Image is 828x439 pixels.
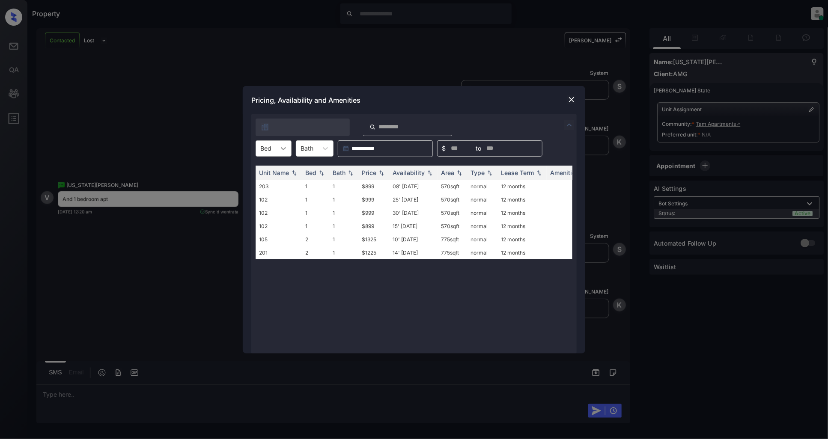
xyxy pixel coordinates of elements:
td: 15' [DATE] [389,219,438,233]
td: 1 [329,219,358,233]
div: Type [471,169,485,176]
td: 1 [329,193,358,206]
img: sorting [485,169,494,175]
td: normal [467,233,497,246]
td: 570 sqft [438,180,467,193]
td: 1 [302,180,329,193]
td: 105 [256,233,302,246]
span: to [476,144,481,153]
td: 12 months [497,180,547,193]
td: 1 [329,233,358,246]
td: $899 [358,180,389,193]
td: 1 [329,206,358,219]
td: $999 [358,193,389,206]
img: sorting [455,169,464,175]
img: icon-zuma [564,120,575,130]
td: $999 [358,206,389,219]
td: 2 [302,246,329,259]
td: normal [467,206,497,219]
div: Bath [333,169,345,176]
td: normal [467,219,497,233]
td: 102 [256,193,302,206]
td: 102 [256,206,302,219]
td: 12 months [497,246,547,259]
img: sorting [290,169,298,175]
td: 570 sqft [438,219,467,233]
td: 203 [256,180,302,193]
td: 08' [DATE] [389,180,438,193]
td: 775 sqft [438,233,467,246]
div: Area [441,169,454,176]
img: icon-zuma [261,123,269,131]
td: 10' [DATE] [389,233,438,246]
td: 570 sqft [438,193,467,206]
td: $899 [358,219,389,233]
td: $1225 [358,246,389,259]
td: $1325 [358,233,389,246]
td: 1 [302,219,329,233]
span: $ [442,144,446,153]
td: 1 [302,193,329,206]
div: Pricing, Availability and Amenities [243,86,585,114]
td: 30' [DATE] [389,206,438,219]
td: 201 [256,246,302,259]
div: Unit Name [259,169,289,176]
td: 1 [329,246,358,259]
td: 775 sqft [438,246,467,259]
td: 14' [DATE] [389,246,438,259]
td: 25' [DATE] [389,193,438,206]
img: sorting [346,169,355,175]
img: icon-zuma [369,123,376,131]
div: Amenities [550,169,579,176]
td: 1 [329,180,358,193]
div: Price [362,169,376,176]
td: 570 sqft [438,206,467,219]
td: 12 months [497,233,547,246]
td: 12 months [497,219,547,233]
img: sorting [317,169,326,175]
td: 12 months [497,206,547,219]
td: normal [467,193,497,206]
img: sorting [377,169,386,175]
img: close [567,95,576,104]
td: 12 months [497,193,547,206]
td: normal [467,246,497,259]
div: Lease Term [501,169,534,176]
div: Availability [393,169,425,176]
div: Bed [305,169,316,176]
td: 102 [256,219,302,233]
td: 1 [302,206,329,219]
td: 2 [302,233,329,246]
img: sorting [535,169,543,175]
td: normal [467,180,497,193]
img: sorting [426,169,434,175]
